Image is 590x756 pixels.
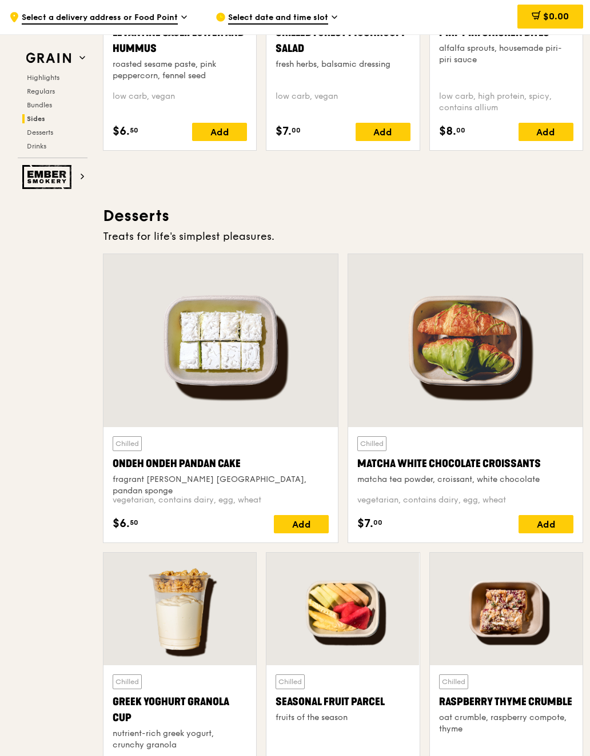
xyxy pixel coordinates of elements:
[357,436,386,451] div: Chilled
[113,123,130,140] span: $6.
[27,101,52,109] span: Bundles
[192,123,247,141] div: Add
[113,25,247,57] div: Levantine Cauliflower and Hummus
[456,126,465,135] span: 00
[130,126,138,135] span: 50
[103,206,583,226] h3: Desserts
[113,515,130,532] span: $6.
[22,12,178,25] span: Select a delivery address or Food Point
[228,12,328,25] span: Select date and time slot
[113,694,247,726] div: Greek Yoghurt Granola Cup
[439,91,573,114] div: low carb, high protein, spicy, contains allium
[27,142,46,150] span: Drinks
[357,515,373,532] span: $7.
[113,728,247,751] div: nutrient-rich greek yogurt, crunchy granola
[113,456,329,472] div: Ondeh Ondeh Pandan Cake
[439,123,456,140] span: $8.
[439,712,573,735] div: oat crumble, raspberry compote, thyme
[357,456,573,472] div: Matcha White Chocolate Croissants
[113,494,329,506] div: vegetarian, contains dairy, egg, wheat
[113,674,142,689] div: Chilled
[276,25,410,57] div: Grilled Forest Mushroom Salad
[439,694,573,710] div: Raspberry Thyme Crumble
[27,128,53,136] span: Desserts
[276,123,292,140] span: $7.
[373,518,382,527] span: 00
[27,87,55,95] span: Regulars
[292,126,301,135] span: 00
[113,436,142,451] div: Chilled
[543,11,569,22] span: $0.00
[519,515,573,533] div: Add
[130,518,138,527] span: 50
[519,123,573,141] div: Add
[276,91,410,114] div: low carb, vegan
[357,474,573,485] div: matcha tea powder, croissant, white chocolate
[103,228,583,244] div: Treats for life's simplest pleasures.
[113,474,329,497] div: fragrant [PERSON_NAME] [GEOGRAPHIC_DATA], pandan sponge
[276,674,305,689] div: Chilled
[113,91,247,114] div: low carb, vegan
[276,712,410,723] div: fruits of the season
[22,48,75,69] img: Grain web logo
[27,74,59,82] span: Highlights
[439,43,573,66] div: alfalfa sprouts, housemade piri-piri sauce
[27,115,45,123] span: Sides
[276,694,410,710] div: Seasonal Fruit Parcel
[276,59,410,70] div: fresh herbs, balsamic dressing
[274,515,329,533] div: Add
[113,59,247,82] div: roasted sesame paste, pink peppercorn, fennel seed
[22,165,75,189] img: Ember Smokery web logo
[357,494,573,506] div: vegetarian, contains dairy, egg, wheat
[356,123,410,141] div: Add
[439,674,468,689] div: Chilled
